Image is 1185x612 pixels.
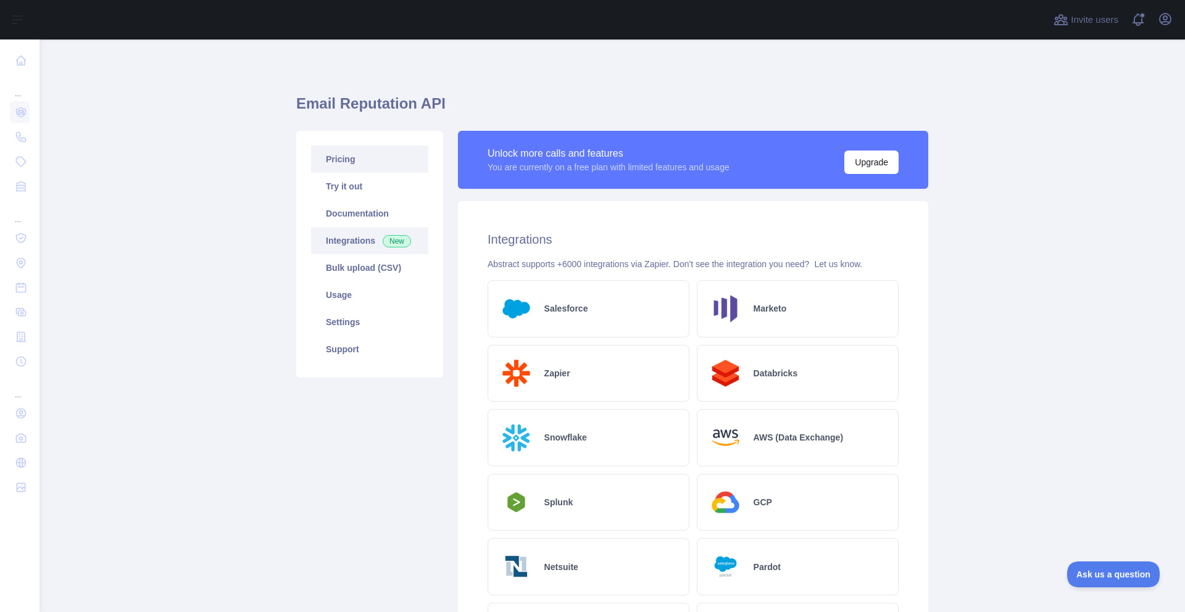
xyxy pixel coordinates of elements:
[311,200,428,227] a: Documentation
[754,496,772,508] h2: GCP
[754,561,781,573] h2: Pardot
[707,420,744,456] img: Logo
[844,151,899,174] button: Upgrade
[311,336,428,363] a: Support
[1071,13,1118,27] span: Invite users
[488,258,899,270] div: Abstract supports +6000 integrations via Zapier. Don't see the integration you need?
[707,484,744,521] img: Logo
[544,431,587,444] h2: Snowflake
[498,420,534,456] img: Logo
[814,259,862,269] a: Let us know.
[488,231,899,248] h2: Integrations
[311,173,428,200] a: Try it out
[383,235,411,247] span: New
[544,302,588,315] h2: Salesforce
[498,291,534,327] img: Logo
[498,355,534,392] img: Logo
[311,254,428,281] a: Bulk upload (CSV)
[754,367,798,379] h2: Databricks
[10,375,30,400] div: ...
[488,146,730,161] div: Unlock more calls and features
[498,489,534,516] img: Logo
[707,548,744,585] img: Logo
[544,561,578,573] h2: Netsuite
[544,496,573,508] h2: Splunk
[707,355,744,392] img: Logo
[488,161,730,173] div: You are currently on a free plan with limited features and usage
[544,367,570,379] h2: Zapier
[1067,561,1160,587] iframe: Toggle Customer Support
[311,308,428,336] a: Settings
[1051,10,1121,30] button: Invite users
[754,302,787,315] h2: Marketo
[707,291,744,327] img: Logo
[10,200,30,225] div: ...
[311,146,428,173] a: Pricing
[498,548,534,585] img: Logo
[754,431,843,444] h2: AWS (Data Exchange)
[311,281,428,308] a: Usage
[10,74,30,99] div: ...
[296,94,928,123] h1: Email Reputation API
[311,227,428,254] a: Integrations New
